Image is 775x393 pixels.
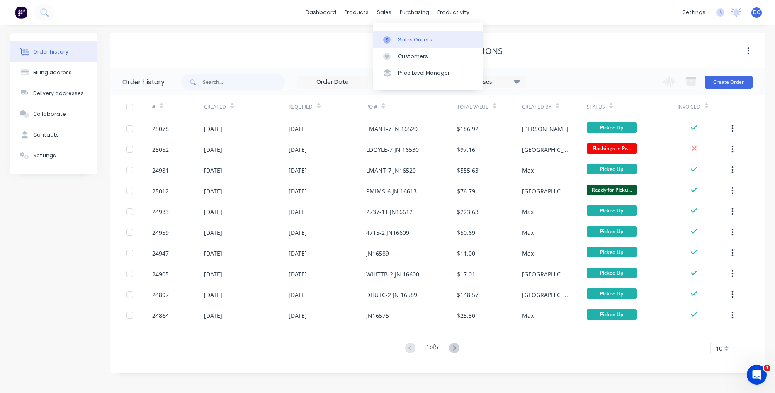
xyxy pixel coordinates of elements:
div: Created [204,95,288,118]
div: $97.16 [457,145,475,154]
div: 1 of 5 [426,342,438,354]
div: Order history [122,77,165,87]
span: 10 [716,344,722,353]
div: 25078 [152,124,169,133]
div: Total Value [457,95,522,118]
div: [DATE] [289,187,307,195]
a: Customers [373,48,483,65]
div: $11.00 [457,249,475,258]
div: Max [522,207,534,216]
div: 24947 [152,249,169,258]
div: # [152,103,155,111]
div: [DATE] [289,249,307,258]
div: $76.79 [457,187,475,195]
div: $17.01 [457,270,475,278]
span: Picked Up [587,288,637,299]
a: Sales Orders [373,31,483,48]
div: Created By [522,95,587,118]
span: Flashings in Pr... [587,143,637,154]
div: Max [522,249,534,258]
div: Billing address [33,69,72,76]
div: 25012 [152,187,169,195]
div: [DATE] [204,311,222,320]
div: 20 Statuses [455,77,525,86]
div: [DATE] [204,166,222,175]
div: Delivery addresses [33,90,84,97]
button: Settings [10,145,97,166]
div: [DATE] [289,207,307,216]
div: Collaborate [33,110,66,118]
div: purchasing [396,6,433,19]
div: [DATE] [204,249,222,258]
div: [DATE] [204,228,222,237]
div: [DATE] [204,207,222,216]
div: [GEOGRAPHIC_DATA] [522,145,570,154]
div: 4715-2 JN16609 [366,228,409,237]
button: Order history [10,41,97,62]
div: $186.92 [457,124,479,133]
div: [GEOGRAPHIC_DATA] [522,290,570,299]
div: Max [522,166,534,175]
button: Create Order [705,76,753,89]
div: Settings [33,152,56,159]
div: LMANT-7 JN 16520 [366,124,418,133]
div: # [152,95,204,118]
div: [DATE] [289,166,307,175]
div: [DATE] [289,145,307,154]
div: Status [587,103,605,111]
div: [GEOGRAPHIC_DATA] [522,187,570,195]
div: Max [522,228,534,237]
div: [DATE] [289,124,307,133]
div: 24897 [152,290,169,299]
div: [GEOGRAPHIC_DATA] [522,270,570,278]
iframe: Intercom live chat [747,365,767,385]
div: Max [522,311,534,320]
div: 24983 [152,207,169,216]
div: [DATE] [204,124,222,133]
div: PMIMS-6 JN 16613 [366,187,417,195]
div: 24959 [152,228,169,237]
div: Required [289,95,367,118]
div: [DATE] [289,228,307,237]
div: Customers [398,53,428,60]
div: DHUTC-2 JN 16589 [366,290,417,299]
button: Collaborate [10,104,97,124]
img: Factory [15,6,27,19]
div: [DATE] [289,311,307,320]
span: Picked Up [587,122,637,133]
div: [DATE] [289,290,307,299]
div: 24981 [152,166,169,175]
div: 25052 [152,145,169,154]
span: 1 [764,365,770,371]
input: Search... [203,74,285,90]
div: LDOYLE-7 JN 16530 [366,145,419,154]
a: dashboard [301,6,340,19]
span: Picked Up [587,309,637,320]
div: 24864 [152,311,169,320]
div: 24905 [152,270,169,278]
div: productivity [433,6,474,19]
div: PO # [366,95,457,118]
span: Picked Up [587,205,637,216]
button: Billing address [10,62,97,83]
span: DO [753,9,760,16]
div: $148.57 [457,290,479,299]
div: Sales Orders [398,36,432,44]
div: Contacts [33,131,59,139]
div: Invoiced [678,95,729,118]
span: Picked Up [587,226,637,237]
div: Price Level Manager [398,69,450,77]
span: Ready for Picku... [587,185,637,195]
div: PO # [366,103,377,111]
div: products [340,6,373,19]
div: settings [678,6,709,19]
div: $555.63 [457,166,479,175]
div: Status [587,95,678,118]
div: [DATE] [289,270,307,278]
a: Price Level Manager [373,65,483,81]
div: JN16589 [366,249,389,258]
div: [DATE] [204,290,222,299]
div: $223.63 [457,207,479,216]
button: Contacts [10,124,97,145]
div: $25.30 [457,311,475,320]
